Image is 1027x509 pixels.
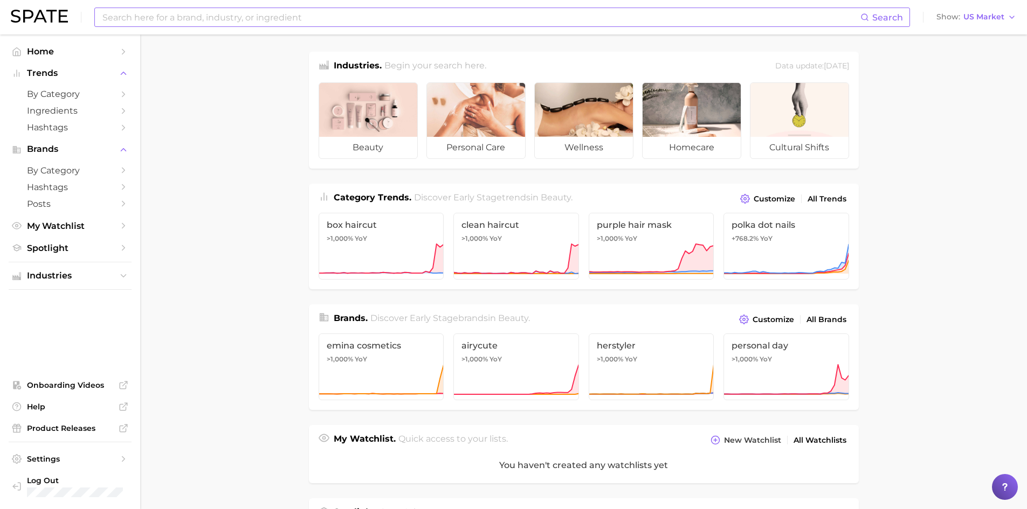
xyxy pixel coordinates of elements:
span: Customize [754,194,795,204]
h1: My Watchlist. [334,433,396,448]
a: personal care [426,82,526,159]
a: Home [9,43,132,60]
span: YoY [625,355,637,364]
a: Hashtags [9,119,132,136]
span: Brands [27,144,113,154]
span: My Watchlist [27,221,113,231]
span: Search [872,12,903,23]
span: YoY [355,355,367,364]
a: Spotlight [9,240,132,256]
span: cultural shifts [750,137,849,158]
a: Onboarding Videos [9,377,132,393]
span: beauty [319,137,417,158]
span: Brands . [334,313,368,323]
a: All Trends [805,192,849,206]
span: US Market [963,14,1004,20]
span: box haircut [327,220,436,230]
button: Industries [9,268,132,284]
a: Posts [9,196,132,212]
button: ShowUS Market [934,10,1019,24]
h2: Quick access to your lists. [398,433,508,448]
button: Customize [737,191,797,206]
span: Hashtags [27,122,113,133]
a: wellness [534,82,633,159]
span: by Category [27,89,113,99]
span: polka dot nails [732,220,841,230]
a: herstyler>1,000% YoY [589,333,714,400]
span: Industries [27,271,113,281]
span: Log Out [27,476,141,485]
span: airycute [461,340,571,351]
a: airycute>1,000% YoY [453,333,579,400]
span: New Watchlist [724,436,781,445]
h1: Industries. [334,59,382,74]
div: You haven't created any watchlists yet [309,448,859,483]
span: All Brands [807,315,846,324]
div: Data update: [DATE] [775,59,849,74]
a: Help [9,399,132,415]
span: +768.2% [732,234,759,242]
a: by Category [9,162,132,179]
span: beauty [541,192,571,203]
span: >1,000% [461,355,488,363]
span: Discover Early Stage trends in . [414,192,573,203]
span: personal day [732,340,841,351]
a: homecare [642,82,741,159]
span: emina cosmetics [327,340,436,351]
a: Ingredients [9,102,132,119]
a: Hashtags [9,179,132,196]
h2: Begin your search here. [384,59,486,74]
input: Search here for a brand, industry, or ingredient [101,8,860,26]
a: clean haircut>1,000% YoY [453,213,579,280]
a: purple hair mask>1,000% YoY [589,213,714,280]
a: cultural shifts [750,82,849,159]
span: Category Trends . [334,192,411,203]
span: Product Releases [27,423,113,433]
a: All Watchlists [791,433,849,448]
button: Trends [9,65,132,81]
span: Discover Early Stage brands in . [370,313,530,323]
a: beauty [319,82,418,159]
span: Trends [27,68,113,78]
span: Settings [27,454,113,464]
span: homecare [643,137,741,158]
span: Help [27,402,113,412]
span: YoY [760,234,773,243]
a: personal day>1,000% YoY [723,333,849,400]
a: emina cosmetics>1,000% YoY [319,333,444,400]
span: purple hair mask [597,220,706,230]
span: >1,000% [732,355,758,363]
span: beauty [498,313,528,323]
span: >1,000% [327,234,353,242]
span: YoY [760,355,772,364]
a: Product Releases [9,420,132,436]
span: >1,000% [597,355,623,363]
button: New Watchlist [708,433,783,448]
span: Onboarding Videos [27,380,113,390]
span: Posts [27,199,113,209]
span: All Trends [808,194,846,204]
span: YoY [490,234,502,243]
a: box haircut>1,000% YoY [319,213,444,280]
span: personal care [427,137,525,158]
span: Customize [753,315,794,324]
span: Home [27,46,113,57]
span: herstyler [597,340,706,351]
span: by Category [27,165,113,176]
span: YoY [355,234,367,243]
button: Customize [736,312,796,327]
span: wellness [535,137,633,158]
span: Spotlight [27,243,113,253]
span: All Watchlists [794,436,846,445]
a: Settings [9,451,132,467]
a: Log out. Currently logged in with e-mail christine.kappner@mane.com. [9,472,132,500]
span: YoY [625,234,637,243]
span: Hashtags [27,182,113,192]
span: >1,000% [597,234,623,242]
a: by Category [9,86,132,102]
button: Brands [9,141,132,157]
a: polka dot nails+768.2% YoY [723,213,849,280]
span: Ingredients [27,106,113,116]
a: All Brands [804,312,849,327]
img: SPATE [11,10,68,23]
